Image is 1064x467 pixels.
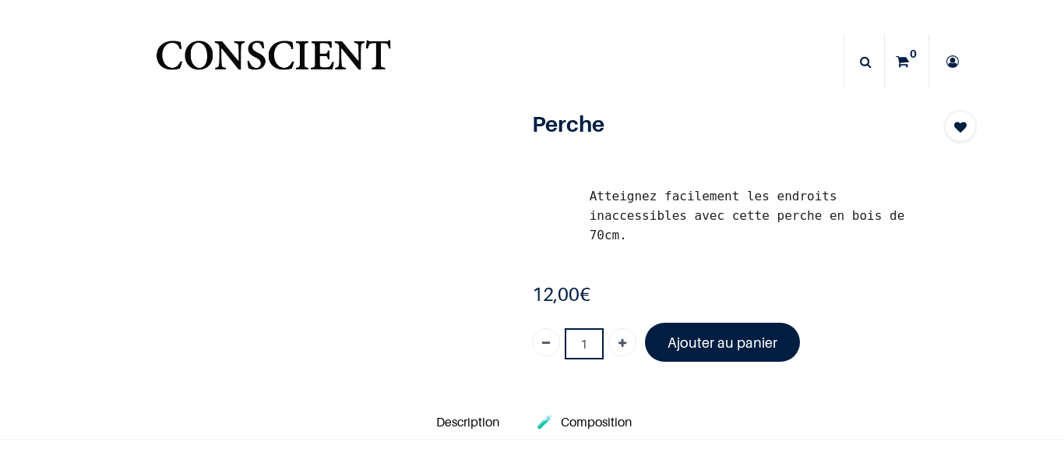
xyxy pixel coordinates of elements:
[945,111,976,142] button: Add to wishlist
[885,34,928,89] a: 0
[153,31,393,93] a: Logo of Conscient
[561,414,632,430] span: Composition
[608,328,636,356] a: Ajouter
[984,366,1057,440] iframe: Tidio Chat
[436,414,499,430] span: Description
[645,323,800,361] a: Ajouter au panier
[532,283,590,306] b: €
[153,31,393,93] img: Conscient
[668,334,777,351] font: Ajouter au panier
[590,189,905,242] span: Atteignez facilement les endroits inaccessibles avec cette perche en bois de 70cm.
[537,414,552,430] span: 🧪
[906,46,921,62] sup: 0
[954,118,967,136] span: Add to wishlist
[532,111,909,137] h1: Perche
[532,328,560,356] a: Supprimer
[532,283,580,306] span: 12,00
